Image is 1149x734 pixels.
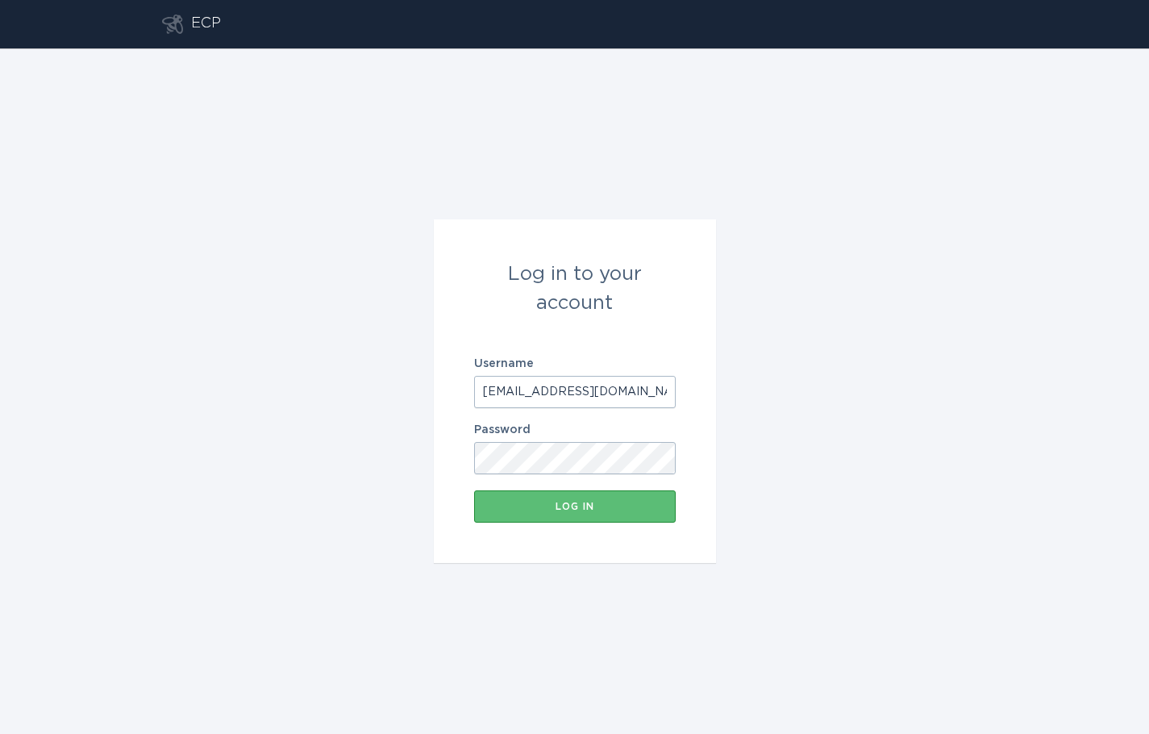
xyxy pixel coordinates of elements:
[474,358,676,369] label: Username
[474,424,676,436] label: Password
[474,260,676,318] div: Log in to your account
[474,490,676,523] button: Log in
[482,502,668,511] div: Log in
[191,15,221,34] div: ECP
[162,15,183,34] button: Go to dashboard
